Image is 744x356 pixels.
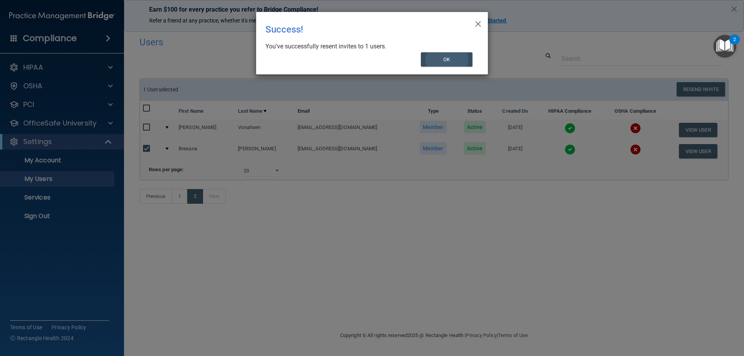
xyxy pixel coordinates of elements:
[713,35,736,58] button: Open Resource Center, 2 new notifications
[610,301,735,332] iframe: Drift Widget Chat Controller
[265,18,447,41] div: Success!
[265,42,472,51] div: You’ve successfully resent invites to 1 users.
[421,52,473,67] button: OK
[733,40,736,50] div: 2
[475,15,482,31] span: ×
